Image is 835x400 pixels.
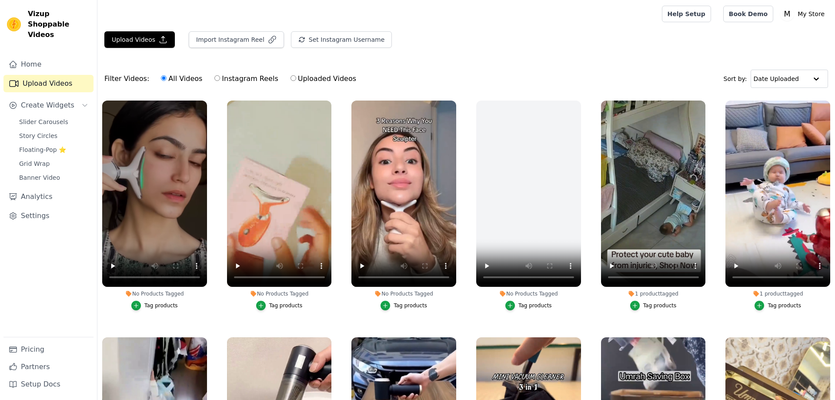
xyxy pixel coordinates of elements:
[725,290,830,297] div: 1 product tagged
[14,130,94,142] a: Story Circles
[214,73,278,84] label: Instagram Reels
[381,301,427,310] button: Tag products
[21,100,74,111] span: Create Widgets
[131,301,178,310] button: Tag products
[161,75,167,81] input: All Videos
[351,290,456,297] div: No Products Tagged
[102,290,207,297] div: No Products Tagged
[189,31,284,48] button: Import Instagram Reel
[269,302,303,309] div: Tag products
[662,6,711,22] a: Help Setup
[256,301,303,310] button: Tag products
[3,207,94,225] a: Settings
[643,302,677,309] div: Tag products
[768,302,801,309] div: Tag products
[3,376,94,393] a: Setup Docs
[19,159,50,168] span: Grid Wrap
[3,188,94,205] a: Analytics
[291,31,392,48] button: Set Instagram Username
[3,75,94,92] a: Upload Videos
[518,302,552,309] div: Tag products
[505,301,552,310] button: Tag products
[290,73,357,84] label: Uploaded Videos
[755,301,801,310] button: Tag products
[3,97,94,114] button: Create Widgets
[601,290,706,297] div: 1 product tagged
[7,17,21,31] img: Vizup
[794,6,828,22] p: My Store
[19,145,66,154] span: Floating-Pop ⭐
[14,144,94,156] a: Floating-Pop ⭐
[160,73,203,84] label: All Videos
[214,75,220,81] input: Instagram Reels
[3,56,94,73] a: Home
[394,302,427,309] div: Tag products
[14,171,94,184] a: Banner Video
[784,10,791,18] text: M
[724,70,828,88] div: Sort by:
[291,75,296,81] input: Uploaded Videos
[723,6,773,22] a: Book Demo
[780,6,828,22] button: M My Store
[14,158,94,170] a: Grid Wrap
[144,302,178,309] div: Tag products
[104,31,175,48] button: Upload Videos
[3,358,94,376] a: Partners
[19,173,60,182] span: Banner Video
[28,9,90,40] span: Vizup Shoppable Videos
[630,301,677,310] button: Tag products
[19,131,57,140] span: Story Circles
[476,290,581,297] div: No Products Tagged
[227,290,332,297] div: No Products Tagged
[104,69,361,89] div: Filter Videos:
[14,116,94,128] a: Slider Carousels
[19,118,68,126] span: Slider Carousels
[3,341,94,358] a: Pricing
